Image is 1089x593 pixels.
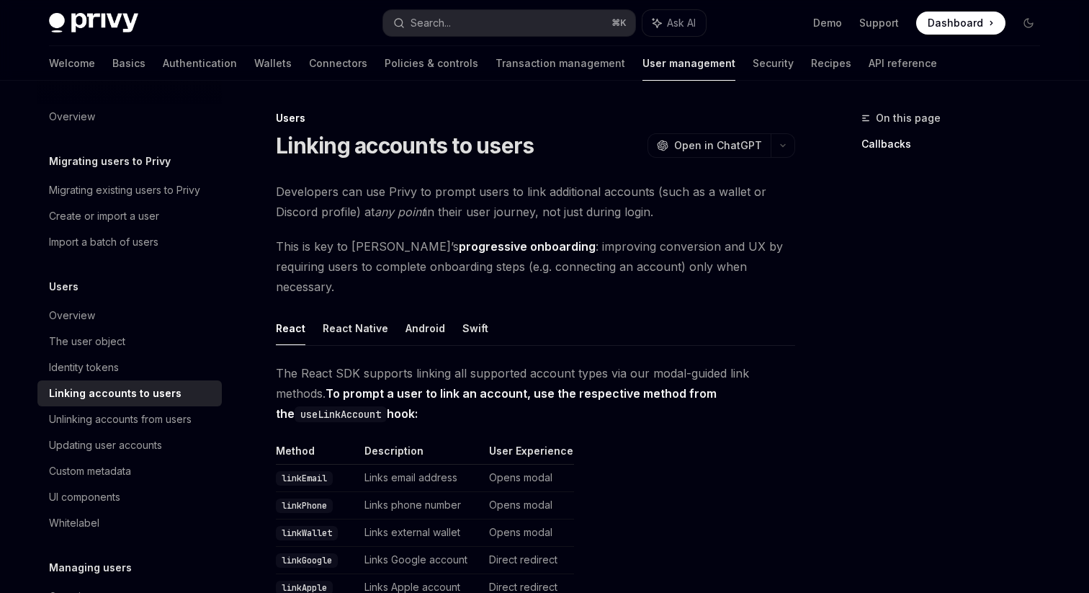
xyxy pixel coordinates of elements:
[49,182,200,199] div: Migrating existing users to Privy
[49,359,119,376] div: Identity tokens
[813,16,842,30] a: Demo
[642,10,706,36] button: Ask AI
[37,406,222,432] a: Unlinking accounts from users
[49,411,192,428] div: Unlinking accounts from users
[112,46,145,81] a: Basics
[49,108,95,125] div: Overview
[667,16,696,30] span: Ask AI
[37,432,222,458] a: Updating user accounts
[49,233,158,251] div: Import a batch of users
[928,16,983,30] span: Dashboard
[37,329,222,355] a: The user object
[483,444,574,465] th: User Experience
[323,311,388,345] button: React Native
[37,355,222,380] a: Identity tokens
[276,553,338,568] code: linkGoogle
[753,46,794,81] a: Security
[49,13,138,33] img: dark logo
[49,208,159,225] div: Create or import a user
[876,110,941,127] span: On this page
[295,406,387,422] code: useLinkAccount
[459,239,596,254] strong: progressive onboarding
[1017,12,1040,35] button: Toggle dark mode
[483,492,574,520] td: Opens modal
[483,547,574,574] td: Direct redirect
[49,463,131,480] div: Custom metadata
[359,492,483,520] td: Links phone number
[483,465,574,492] td: Opens modal
[37,104,222,130] a: Overview
[359,520,483,547] td: Links external wallet
[276,444,359,465] th: Method
[276,386,717,421] strong: To prompt a user to link an account, use the respective method from the hook:
[37,303,222,329] a: Overview
[276,133,534,159] h1: Linking accounts to users
[647,133,771,158] button: Open in ChatGPT
[811,46,851,81] a: Recipes
[375,205,425,219] em: any point
[49,46,95,81] a: Welcome
[37,177,222,203] a: Migrating existing users to Privy
[276,499,333,513] code: linkPhone
[642,46,735,81] a: User management
[309,46,367,81] a: Connectors
[861,133,1052,156] a: Callbacks
[359,444,483,465] th: Description
[37,458,222,484] a: Custom metadata
[276,182,795,222] span: Developers can use Privy to prompt users to link additional accounts (such as a wallet or Discord...
[411,14,451,32] div: Search...
[49,514,99,532] div: Whitelabel
[37,229,222,255] a: Import a batch of users
[163,46,237,81] a: Authentication
[37,484,222,510] a: UI components
[254,46,292,81] a: Wallets
[49,559,132,576] h5: Managing users
[37,510,222,536] a: Whitelabel
[483,520,574,547] td: Opens modal
[49,278,79,295] h5: Users
[276,471,333,486] code: linkEmail
[869,46,937,81] a: API reference
[49,489,120,506] div: UI components
[49,333,125,350] div: The user object
[359,465,483,492] td: Links email address
[276,111,795,125] div: Users
[496,46,625,81] a: Transaction management
[405,311,445,345] button: Android
[674,138,762,153] span: Open in ChatGPT
[276,236,795,297] span: This is key to [PERSON_NAME]’s : improving conversion and UX by requiring users to complete onboa...
[383,10,635,36] button: Search...⌘K
[49,385,181,402] div: Linking accounts to users
[37,203,222,229] a: Create or import a user
[462,311,488,345] button: Swift
[49,153,171,170] h5: Migrating users to Privy
[276,363,795,424] span: The React SDK supports linking all supported account types via our modal-guided link methods.
[49,307,95,324] div: Overview
[859,16,899,30] a: Support
[385,46,478,81] a: Policies & controls
[49,437,162,454] div: Updating user accounts
[916,12,1005,35] a: Dashboard
[611,17,627,29] span: ⌘ K
[276,526,338,540] code: linkWallet
[276,311,305,345] button: React
[37,380,222,406] a: Linking accounts to users
[359,547,483,574] td: Links Google account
